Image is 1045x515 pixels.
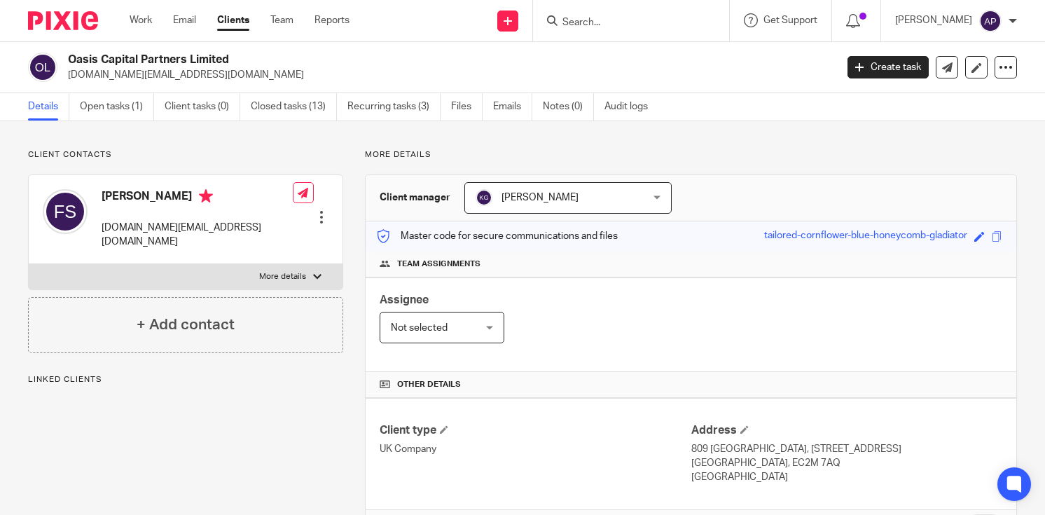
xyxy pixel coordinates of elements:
[43,189,88,234] img: svg%3E
[763,15,817,25] span: Get Support
[397,379,461,390] span: Other details
[102,221,293,249] p: [DOMAIN_NAME][EMAIL_ADDRESS][DOMAIN_NAME]
[376,229,618,243] p: Master code for secure communications and files
[391,323,448,333] span: Not selected
[80,93,154,121] a: Open tasks (1)
[543,93,594,121] a: Notes (0)
[28,374,343,385] p: Linked clients
[847,56,929,78] a: Create task
[691,423,1002,438] h4: Address
[476,189,492,206] img: svg%3E
[561,17,687,29] input: Search
[365,149,1017,160] p: More details
[137,314,235,336] h4: + Add contact
[380,423,691,438] h4: Client type
[380,294,429,305] span: Assignee
[451,93,483,121] a: Files
[28,149,343,160] p: Client contacts
[270,13,293,27] a: Team
[314,13,350,27] a: Reports
[28,53,57,82] img: svg%3E
[28,11,98,30] img: Pixie
[130,13,152,27] a: Work
[165,93,240,121] a: Client tasks (0)
[493,93,532,121] a: Emails
[347,93,441,121] a: Recurring tasks (3)
[259,271,306,282] p: More details
[217,13,249,27] a: Clients
[173,13,196,27] a: Email
[199,189,213,203] i: Primary
[764,228,967,245] div: tailored-cornflower-blue-honeycomb-gladiator
[604,93,658,121] a: Audit logs
[691,442,1002,456] p: 809 [GEOGRAPHIC_DATA], [STREET_ADDRESS]
[397,259,480,270] span: Team assignments
[251,93,337,121] a: Closed tasks (13)
[380,191,450,205] h3: Client manager
[28,93,69,121] a: Details
[102,189,293,207] h4: [PERSON_NAME]
[691,470,1002,484] p: [GEOGRAPHIC_DATA]
[68,53,674,67] h2: Oasis Capital Partners Limited
[501,193,579,202] span: [PERSON_NAME]
[979,10,1002,32] img: svg%3E
[380,442,691,456] p: UK Company
[68,68,826,82] p: [DOMAIN_NAME][EMAIL_ADDRESS][DOMAIN_NAME]
[691,456,1002,470] p: [GEOGRAPHIC_DATA], EC2M 7AQ
[895,13,972,27] p: [PERSON_NAME]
